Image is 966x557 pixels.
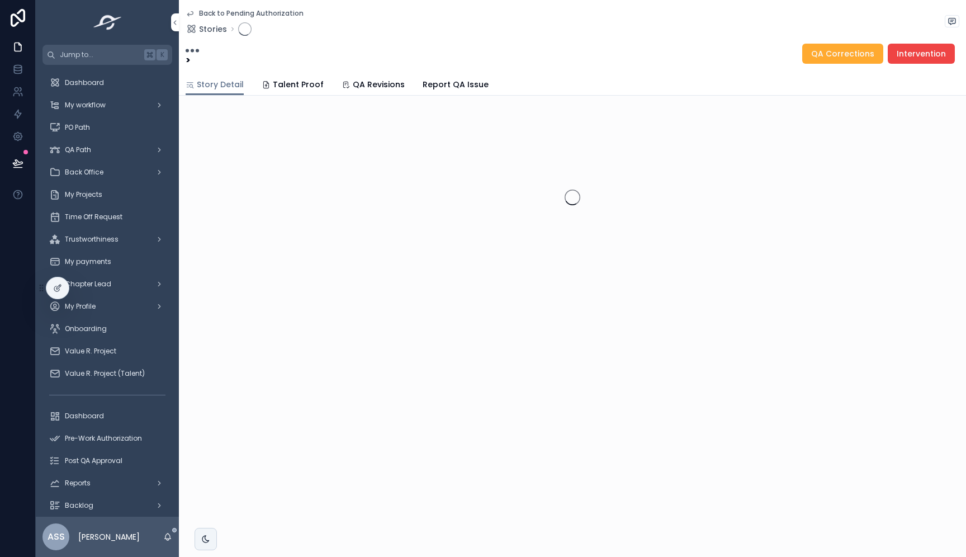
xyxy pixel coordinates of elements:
span: K [158,50,167,59]
span: Back to Pending Authorization [199,9,304,18]
a: Reports [42,473,172,493]
span: QA Corrections [811,48,874,59]
a: Story Detail [186,74,244,96]
a: Post QA Approval [42,451,172,471]
a: PO Path [42,117,172,138]
span: Talent Proof [273,79,324,90]
a: Dashboard [42,73,172,93]
span: Reports [65,479,91,488]
a: Value R. Project [42,341,172,361]
span: Value R. Project [65,347,116,356]
a: My Projects [42,185,172,205]
a: QA Path [42,140,172,160]
a: My Profile [42,296,172,317]
span: Onboarding [65,324,107,333]
span: My Profile [65,302,96,311]
a: My workflow [42,95,172,115]
div: scrollable content [36,65,179,517]
a: Back to Pending Authorization [186,9,304,18]
span: Stories [199,23,227,35]
span: Chapter Lead [65,280,111,289]
button: Jump to...K [42,45,172,65]
span: QA Path [65,145,91,154]
a: Backlog [42,495,172,516]
a: Talent Proof [262,74,324,97]
img: App logo [90,13,125,31]
a: Trustworthiness [42,229,172,249]
a: My payments [42,252,172,272]
span: Post QA Approval [65,456,122,465]
a: Value R. Project (Talent) [42,364,172,384]
span: Trustworthiness [65,235,119,244]
a: Back Office [42,162,172,182]
span: Dashboard [65,78,104,87]
span: Story Detail [197,79,244,90]
a: Stories [186,23,227,35]
a: Chapter Lead [42,274,172,294]
button: Intervention [888,44,955,64]
span: My Projects [65,190,102,199]
a: Onboarding [42,319,172,339]
span: Jump to... [60,50,140,59]
a: Report QA Issue [423,74,489,97]
span: Backlog [65,501,93,510]
a: QA Revisions [342,74,405,97]
strong: > [186,54,191,67]
a: Pre-Work Authorization [42,428,172,449]
a: Time Off Request [42,207,172,227]
span: My payments [65,257,111,266]
span: Time Off Request [65,213,122,221]
span: ASS [48,530,65,544]
span: PO Path [65,123,90,132]
span: Back Office [65,168,103,177]
p: [PERSON_NAME] [78,531,140,542]
span: Intervention [897,48,946,59]
span: Value R. Project (Talent) [65,369,145,378]
span: Report QA Issue [423,79,489,90]
span: Pre-Work Authorization [65,434,142,443]
button: QA Corrections [802,44,883,64]
a: Dashboard [42,406,172,426]
span: Dashboard [65,412,104,421]
span: QA Revisions [353,79,405,90]
span: My workflow [65,101,106,110]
